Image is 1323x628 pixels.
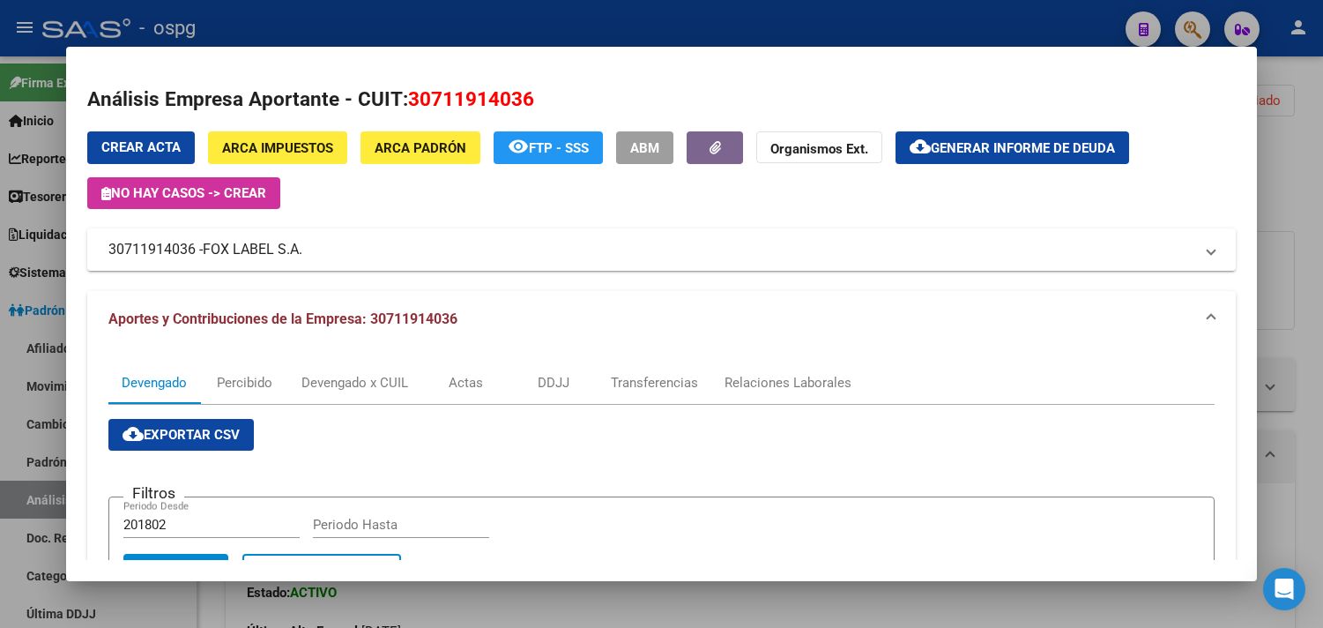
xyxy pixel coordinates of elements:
button: No hay casos -> Crear [87,177,280,209]
span: Generar informe de deuda [931,140,1115,156]
div: Transferencias [611,373,698,392]
span: Aportes y Contribuciones de la Empresa: 30711914036 [108,310,457,327]
span: ARCA Padrón [375,140,466,156]
div: Relaciones Laborales [725,373,851,392]
button: FTP - SSS [494,131,603,164]
button: Generar informe de deuda [896,131,1129,164]
mat-icon: cloud_download [123,423,144,445]
button: Buscar [123,554,228,589]
span: FOX LABEL S.A. [203,239,302,260]
button: ARCA Padrón [360,131,480,164]
span: ARCA Impuestos [222,140,333,156]
div: Devengado [122,373,187,392]
button: Crear Acta [87,131,195,164]
strong: Organismos Ext. [770,141,868,157]
mat-icon: remove_red_eye [508,136,529,157]
div: DDJJ [538,373,569,392]
button: Exportar CSV [108,419,254,451]
mat-expansion-panel-header: Aportes y Contribuciones de la Empresa: 30711914036 [87,291,1236,348]
span: Exportar CSV [123,427,240,443]
mat-icon: cloud_download [910,136,931,157]
span: ABM [630,140,659,156]
div: Devengado x CUIL [301,373,408,392]
button: ABM [616,131,673,164]
span: No hay casos -> Crear [101,185,266,201]
mat-panel-title: 30711914036 - [108,239,1193,260]
h3: Filtros [123,483,184,503]
span: FTP - SSS [529,140,589,156]
mat-expansion-panel-header: 30711914036 -FOX LABEL S.A. [87,228,1236,271]
div: Percibido [217,373,272,392]
div: Open Intercom Messenger [1263,568,1305,610]
button: ARCA Impuestos [208,131,347,164]
button: Organismos Ext. [756,131,882,164]
span: Crear Acta [101,139,181,155]
button: Borrar Filtros [242,554,401,589]
h2: Análisis Empresa Aportante - CUIT: [87,85,1236,115]
div: Actas [449,373,483,392]
span: 30711914036 [408,87,534,110]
